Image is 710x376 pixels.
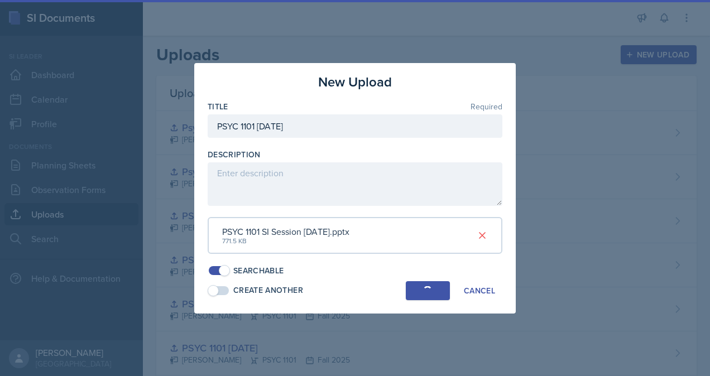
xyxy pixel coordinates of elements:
[233,265,284,277] div: Searchable
[457,281,502,300] button: Cancel
[208,114,502,138] input: Enter title
[222,236,349,246] div: 771.5 KB
[464,286,495,295] div: Cancel
[208,149,261,160] label: Description
[233,285,303,296] div: Create Another
[471,103,502,110] span: Required
[208,101,228,112] label: Title
[318,72,392,92] h3: New Upload
[222,225,349,238] div: PSYC 1101 SI Session [DATE].pptx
